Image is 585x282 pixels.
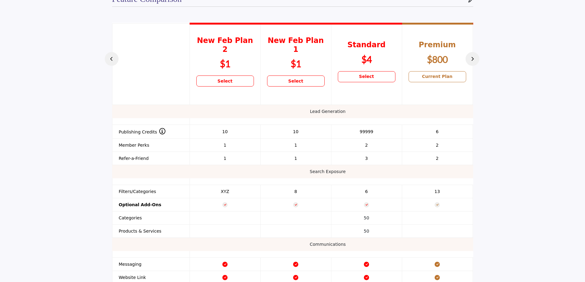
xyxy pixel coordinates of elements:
[112,225,190,238] th: Products & Services
[119,202,161,207] strong: Optional Add-Ons
[119,129,165,134] span: Publishing Credits
[224,143,226,148] span: 1
[436,129,439,134] span: 6
[112,238,543,251] td: Communications
[221,189,229,194] span: XYZ
[112,152,190,165] th: Refer-a-Friend
[466,52,479,66] button: Next Button
[364,229,369,234] span: 50
[294,156,297,161] span: 1
[365,143,368,148] span: 2
[112,105,543,118] td: Lead Generation
[222,129,228,134] span: 10
[112,185,190,198] th: Filters/Categories
[112,165,543,178] td: Search Exposure
[105,52,119,66] button: Prev Button
[364,215,369,220] span: 50
[224,156,226,161] span: 1
[294,143,297,148] span: 1
[365,189,368,194] span: 6
[293,129,299,134] span: 10
[360,129,373,134] span: 99999
[436,156,439,161] span: 2
[112,211,190,225] th: Categories
[112,258,190,271] th: Messaging
[294,189,297,194] span: 8
[473,258,543,271] td: -
[435,189,440,194] span: 13
[436,143,439,148] span: 2
[365,156,368,161] span: 3
[112,139,190,152] th: Member Perks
